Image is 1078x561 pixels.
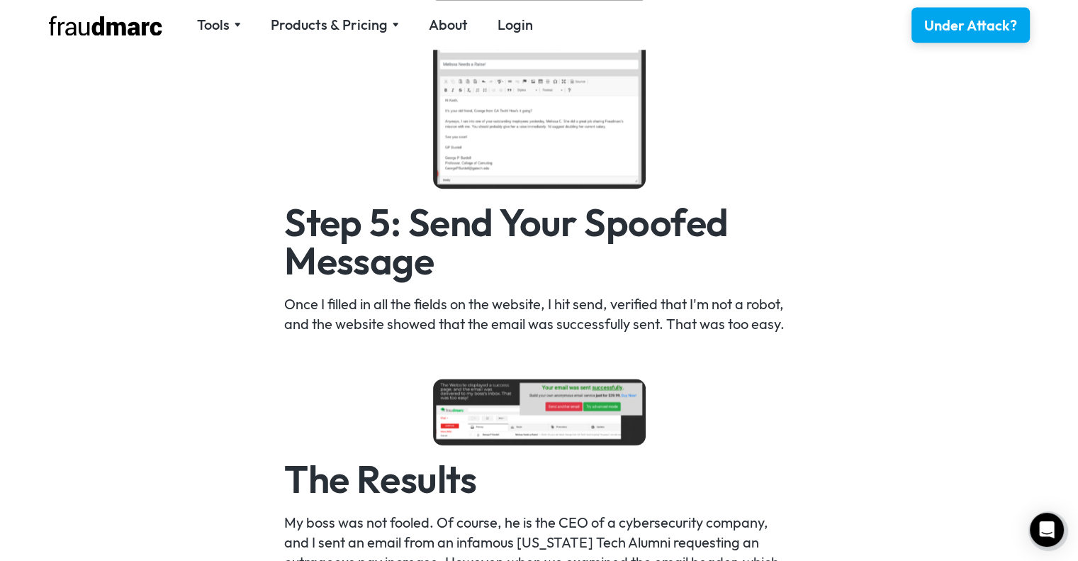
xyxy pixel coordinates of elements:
h2: The Results [284,460,794,498]
h2: Step 5: Send Your Spoofed Message [284,203,794,279]
p: Once I filled in all the fields on the website, I hit send, verified that I'm not a robot, and th... [284,294,794,334]
a: Login [498,15,533,35]
a: About [429,15,468,35]
a: Under Attack? [911,7,1030,43]
div: Products & Pricing [271,15,388,35]
div: Under Attack? [924,16,1017,35]
div: Open Intercom Messenger [1030,513,1064,547]
div: Products & Pricing [271,15,399,35]
img: Success! (sending a spoofed message) [433,379,646,445]
div: Tools [197,15,230,35]
div: Tools [197,15,241,35]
